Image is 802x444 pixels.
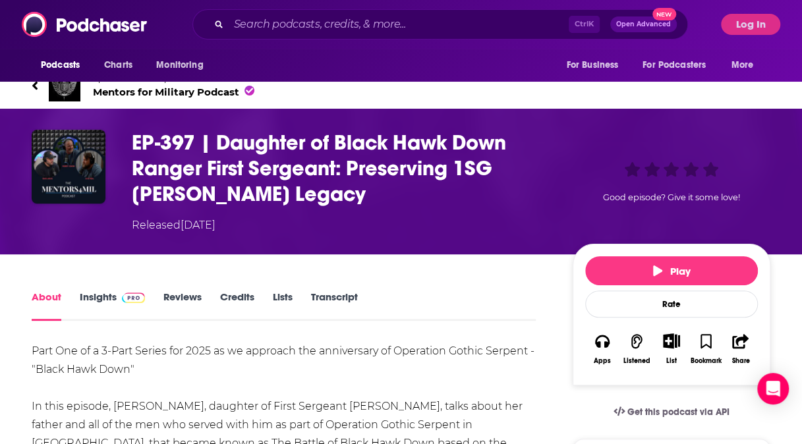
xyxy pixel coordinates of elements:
[757,373,789,404] div: Open Intercom Messenger
[627,406,730,418] span: Get this podcast via API
[658,333,685,348] button: Show More Button
[32,130,105,204] img: EP-397 | Daughter of Black Hawk Down Ranger First Sergeant: Preserving 1SG Glenn Harris’s Legacy
[634,53,725,78] button: open menu
[619,325,654,373] button: Listened
[80,291,145,321] a: InsightsPodchaser Pro
[32,53,97,78] button: open menu
[147,53,220,78] button: open menu
[273,291,293,321] a: Lists
[229,14,569,35] input: Search podcasts, credits, & more...
[603,192,740,202] span: Good episode? Give it some love!
[32,291,61,321] a: About
[96,53,140,78] a: Charts
[731,56,754,74] span: More
[220,291,254,321] a: Credits
[122,292,145,303] img: Podchaser Pro
[666,356,677,365] div: List
[132,130,552,207] h1: EP-397 | Daughter of Black Hawk Down Ranger First Sergeant: Preserving 1SG Glenn Harris’s Legacy
[585,291,758,318] div: Rate
[41,56,80,74] span: Podcasts
[557,53,635,78] button: open menu
[49,70,80,101] img: Mentors for Military Podcast
[32,70,401,101] a: Mentors for Military PodcastEpisode from the podcastMentors for Military Podcast
[623,357,650,365] div: Listened
[610,16,677,32] button: Open AdvancedNew
[192,9,688,40] div: Search podcasts, credits, & more...
[585,325,619,373] button: Apps
[566,56,618,74] span: For Business
[93,86,254,98] span: Mentors for Military Podcast
[731,357,749,365] div: Share
[603,396,740,428] a: Get this podcast via API
[653,265,691,277] span: Play
[22,12,148,37] img: Podchaser - Follow, Share and Rate Podcasts
[569,16,600,33] span: Ctrl K
[722,53,770,78] button: open menu
[616,21,671,28] span: Open Advanced
[311,291,358,321] a: Transcript
[652,8,676,20] span: New
[163,291,202,321] a: Reviews
[643,56,706,74] span: For Podcasters
[594,357,611,365] div: Apps
[654,325,689,373] div: Show More ButtonList
[156,56,203,74] span: Monitoring
[691,357,722,365] div: Bookmark
[721,14,780,35] button: Log In
[724,325,758,373] button: Share
[132,217,215,233] div: Released [DATE]
[585,256,758,285] button: Play
[104,56,132,74] span: Charts
[689,325,723,373] button: Bookmark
